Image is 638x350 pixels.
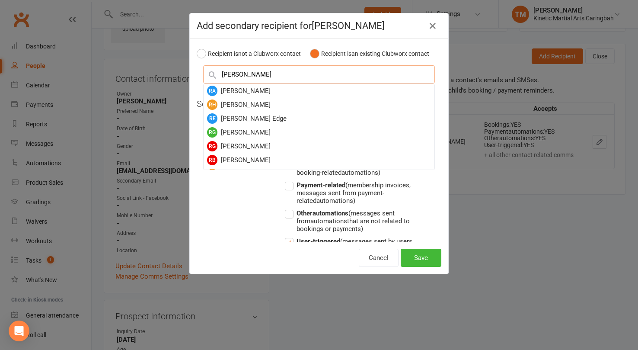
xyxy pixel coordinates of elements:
[204,112,434,125] div: [PERSON_NAME] Edge
[197,45,301,62] button: Recipient isnot a Clubworx contact
[207,141,217,151] span: RG
[297,209,348,217] strong: Other automations
[208,50,238,57] span: Recipient is
[204,167,434,181] div: [PERSON_NAME]
[9,321,29,341] div: Open Intercom Messenger
[297,208,415,233] span: (messages sent from automations that are not related to bookings or payments)
[203,65,435,83] input: Search Contact by Name
[401,249,441,267] button: Save
[207,113,217,124] span: RE
[204,125,434,139] div: [PERSON_NAME]
[297,236,415,253] span: (messages sent by users from bulk comms pages)
[207,127,217,138] span: RG
[207,169,217,179] span: RW
[297,181,345,189] strong: Payment-related
[197,20,441,31] h4: Add secondary
[207,100,217,110] span: RH
[310,45,429,62] button: Recipient isan existing Clubworx contact
[197,99,441,109] h4: Settings
[204,153,434,167] div: [PERSON_NAME]
[297,238,340,245] strong: User-triggered
[204,139,434,153] div: [PERSON_NAME]
[207,86,217,96] span: RA
[261,20,385,31] span: recipient for [PERSON_NAME]
[359,249,399,267] button: Cancel
[207,155,217,165] span: RB
[197,152,278,161] label: Should receive
[321,50,351,57] span: Recipient is
[204,84,434,98] div: [PERSON_NAME]
[297,180,415,205] span: (membership invoices, messages sent from payment-related automations )
[204,98,434,112] div: [PERSON_NAME]
[197,116,278,132] label: Accepted comms channels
